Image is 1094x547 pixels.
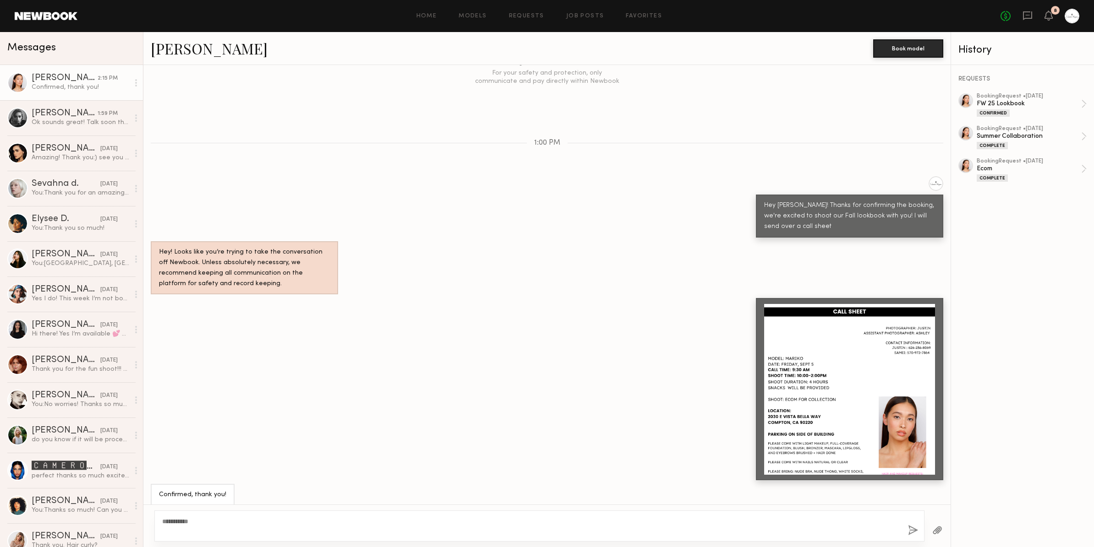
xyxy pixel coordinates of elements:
[32,365,129,374] div: Thank you for the fun shoot!!! 🔥 I loved working with you!
[764,200,935,232] div: Hey [PERSON_NAME]! Thanks for confirming the booking, we're excited to shoot our Fall lookbook wi...
[32,460,100,471] div: 🅲🅰🅼🅴🆁🅾🅽 🆂.
[32,356,100,365] div: [PERSON_NAME]
[32,391,100,400] div: [PERSON_NAME]
[566,13,604,19] a: Job Posts
[100,427,118,435] div: [DATE]
[416,13,437,19] a: Home
[32,285,100,294] div: [PERSON_NAME]
[32,435,129,444] div: do you know if it will be processed [DATE]?
[977,126,1087,149] a: bookingRequest •[DATE]Summer CollaborationComplete
[32,109,98,118] div: [PERSON_NAME]
[32,83,129,92] div: Confirmed, thank you!
[100,180,118,189] div: [DATE]
[100,391,118,400] div: [DATE]
[32,144,100,153] div: [PERSON_NAME]
[32,532,100,541] div: [PERSON_NAME]
[159,490,226,500] div: Confirmed, thank you!
[100,463,118,471] div: [DATE]
[100,286,118,294] div: [DATE]
[100,321,118,330] div: [DATE]
[977,93,1081,99] div: booking Request • [DATE]
[873,44,943,52] a: Book model
[100,250,118,259] div: [DATE]
[32,294,129,303] div: Yes I do! This week I’m not booked yet for [DATE] and [DATE]. Next week I am booked the 10th-12th...
[509,13,544,19] a: Requests
[100,145,118,153] div: [DATE]
[100,532,118,541] div: [DATE]
[958,76,1087,82] div: REQUESTS
[32,471,129,480] div: perfect thanks so much excited to work with [PERSON_NAME]!
[32,400,129,409] div: You: No worries! Thanks so much again for a great shoot!
[459,13,487,19] a: Models
[32,215,100,224] div: Elysee D.
[873,39,943,58] button: Book model
[100,356,118,365] div: [DATE]
[977,174,1008,182] div: Complete
[98,109,118,118] div: 1:59 PM
[32,153,129,162] div: Amazing! Thank you:) see you [DATE]
[159,247,330,289] div: Hey! Looks like you’re trying to take the conversation off Newbook. Unless absolutely necessary, ...
[32,506,129,515] div: You: Thanks so much! Can you complete the booking so we can submit payment?
[977,93,1087,117] a: bookingRequest •[DATE]FW 25 LookbookConfirmed
[32,189,129,197] div: You: Thank you for an amazing shoot!
[151,38,268,58] a: [PERSON_NAME]
[32,426,100,435] div: [PERSON_NAME]
[32,118,129,127] div: Ok sounds great! Talk soon then!
[32,497,100,506] div: [PERSON_NAME]
[32,179,100,189] div: Sevahna d.
[977,164,1081,173] div: Ecom
[32,330,129,338] div: Hi there! Yes I’m available 💕 Would there be hair and makeup or do I have to do it myself?
[977,158,1081,164] div: booking Request • [DATE]
[626,13,662,19] a: Favorites
[32,259,129,268] div: You: [GEOGRAPHIC_DATA], [GEOGRAPHIC_DATA] in our studio
[977,142,1008,149] div: Complete
[1054,8,1057,13] div: 8
[534,139,560,147] span: 1:00 PM
[977,126,1081,132] div: booking Request • [DATE]
[100,215,118,224] div: [DATE]
[7,43,56,53] span: Messages
[32,74,98,83] div: [PERSON_NAME]
[977,99,1081,108] div: FW 25 Lookbook
[32,250,100,259] div: [PERSON_NAME]
[958,45,1087,55] div: History
[100,497,118,506] div: [DATE]
[98,74,118,83] div: 2:15 PM
[474,69,620,86] div: For your safety and protection, only communicate and pay directly within Newbook
[977,158,1087,182] a: bookingRequest •[DATE]EcomComplete
[32,320,100,330] div: [PERSON_NAME]
[32,224,129,233] div: You: Thank you so much!
[977,132,1081,141] div: Summer Collaboration
[977,109,1010,117] div: Confirmed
